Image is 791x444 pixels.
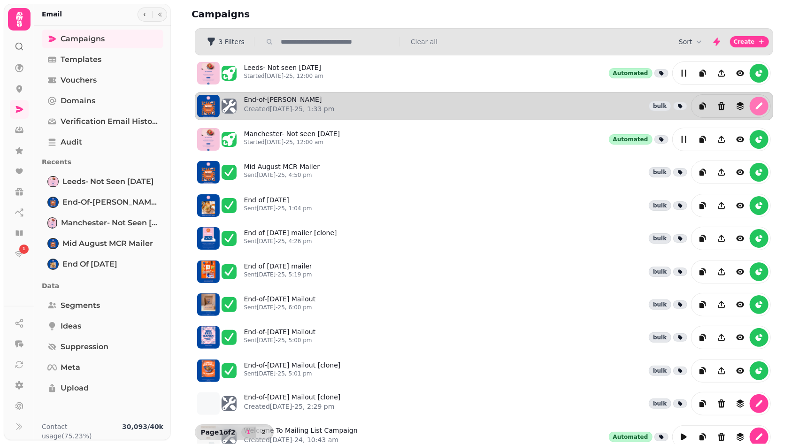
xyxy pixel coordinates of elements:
span: Ideas [61,321,81,332]
p: Data [42,277,163,294]
button: view [731,229,750,248]
button: duplicate [693,130,712,149]
button: duplicate [693,328,712,347]
a: Domains [42,92,163,110]
img: aHR0cHM6Ly9zdGFtcGVkZS1zZXJ2aWNlLXByb2QtdGVtcGxhdGUtcHJldmlld3MuczMuZXUtd2VzdC0xLmFtYXpvbmF3cy5jb... [197,194,220,217]
img: aHR0cHM6Ly9zdGFtcGVkZS1zZXJ2aWNlLXByb2QtdGVtcGxhdGUtcHJldmlld3MuczMuZXUtd2VzdC0xLmFtYXpvbmF3cy5jb... [197,95,220,117]
span: Meta [61,362,80,373]
p: Created [DATE]-25, 2:29 pm [244,402,341,411]
p: Sent [DATE]-25, 4:50 pm [244,171,320,179]
a: End-of-[DATE] MailoutSent[DATE]-25, 6:00 pm [244,294,316,315]
button: view [731,262,750,281]
img: Leeds- Not seen in 3 months [48,177,58,186]
span: Campaigns [61,33,105,45]
h2: Campaigns [192,8,372,21]
a: End-of-[DATE] Mailout [clone]Sent[DATE]-25, 5:01 pm [244,360,341,381]
button: duplicate [693,361,712,380]
button: Share campaign preview [712,328,731,347]
a: Meta [42,358,163,377]
div: bulk [649,299,671,310]
a: Manchester- Not seen in 3 monthsManchester- Not seen [DATE] [42,214,163,232]
button: Share campaign preview [712,361,731,380]
span: End of [DATE] [62,259,117,270]
img: End-of-August Mailer [48,198,58,207]
a: Leeds- Not seen in 3 monthsLeeds- Not seen [DATE] [42,172,163,191]
span: 1 [245,429,253,435]
button: Sort [679,37,704,46]
button: duplicate [693,295,712,314]
button: view [731,295,750,314]
button: revisions [731,394,750,413]
a: End-of-August MailerEnd-of-[PERSON_NAME] [42,193,163,212]
a: Campaigns [42,30,163,48]
a: Templates [42,50,163,69]
img: Manchester- Not seen in 3 months [48,218,56,228]
button: edit [675,130,693,149]
span: Vouchers [61,75,97,86]
div: Automated [609,134,653,145]
img: aHR0cHM6Ly9zdGFtcGVkZS1zZXJ2aWNlLXByb2QtdGVtcGxhdGUtcHJldmlld3MuczMuZXUtd2VzdC0xLmFtYXpvbmF3cy5jb... [197,293,220,316]
button: view [731,196,750,215]
a: Verification email history [42,112,163,131]
a: End of July '25End of [DATE] [42,255,163,274]
p: Recents [42,153,163,170]
button: 3 Filters [199,34,252,49]
div: bulk [649,398,671,409]
button: Share campaign preview [712,64,731,83]
img: aHR0cHM6Ly9zdGFtcGVkZS1zZXJ2aWNlLXByb2QtdGVtcGxhdGUtcHJldmlld3MuczMuZXUtd2VzdC0xLmFtYXpvbmF3cy5jb... [197,227,220,250]
img: aHR0cHM6Ly9zdGFtcGVkZS1zZXJ2aWNlLXByb2QtdGVtcGxhdGUtcHJldmlld3MuczMuZXUtd2VzdC0xLmFtYXpvbmF3cy5jb... [197,392,220,415]
div: bulk [649,101,671,111]
button: edit [675,64,693,83]
button: reports [750,196,768,215]
span: Create [734,39,755,45]
button: duplicate [693,97,712,115]
button: Share campaign preview [712,295,731,314]
nav: Tabs [34,26,171,414]
button: edit [750,394,768,413]
button: Share campaign preview [712,229,731,248]
div: Automated [609,432,653,442]
img: aHR0cHM6Ly9zdGFtcGVkZS1zZXJ2aWNlLXByb2QtdGVtcGxhdGUtcHJldmlld3MuczMuZXUtd2VzdC0xLmFtYXpvbmF3cy5jb... [197,128,220,151]
a: Vouchers [42,71,163,90]
span: 2 [260,429,268,435]
button: Delete [712,394,731,413]
button: reports [750,328,768,347]
button: Delete [712,97,731,115]
a: End of [DATE] mailer [clone]Sent[DATE]-25, 4:26 pm [244,228,337,249]
button: view [731,163,750,182]
button: edit [750,97,768,115]
span: Mid August MCR Mailer [62,238,153,249]
p: Created [DATE]-25, 1:33 pm [244,104,335,114]
span: Leeds- Not seen [DATE] [62,176,154,187]
button: duplicate [693,196,712,215]
span: 1 [23,246,25,253]
a: Ideas [42,317,163,336]
div: bulk [649,267,671,277]
button: reports [750,295,768,314]
a: Leeds- Not seen [DATE]Started[DATE]-25, 12:00 am [244,63,324,84]
span: Verification email history [61,116,158,127]
button: reports [750,163,768,182]
button: reports [750,229,768,248]
div: Automated [609,68,653,78]
h2: Email [42,9,62,19]
div: bulk [649,200,671,211]
p: Started [DATE]-25, 12:00 am [244,72,324,80]
span: Audit [61,137,82,148]
img: aHR0cHM6Ly9zdGFtcGVkZS1zZXJ2aWNlLXByb2QtdGVtcGxhdGUtcHJldmlld3MuczMuZXUtd2VzdC0xLmFtYXpvbmF3cy5jb... [197,62,220,84]
a: Segments [42,296,163,315]
p: Sent [DATE]-25, 1:04 pm [244,205,312,212]
img: Mid August MCR Mailer [48,239,58,248]
button: reports [750,64,768,83]
div: bulk [649,366,671,376]
a: Upload [42,379,163,398]
p: Sent [DATE]-25, 6:00 pm [244,304,316,311]
span: Upload [61,383,89,394]
div: bulk [649,332,671,343]
button: reports [750,361,768,380]
button: revisions [731,97,750,115]
button: reports [750,262,768,281]
a: 1 [10,245,29,263]
button: duplicate [693,394,712,413]
a: Mid August MCR MailerMid August MCR Mailer [42,234,163,253]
